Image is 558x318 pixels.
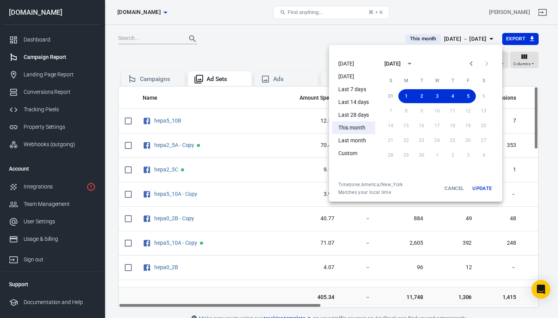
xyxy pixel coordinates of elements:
li: Custom [332,147,375,160]
button: Update [470,181,494,195]
button: 3 [429,89,445,103]
button: 2 [414,89,429,103]
div: Open Intercom Messenger [532,280,550,299]
div: Timezone: America/New_York [338,181,403,188]
button: 31 [383,89,398,103]
li: [DATE] [332,57,375,70]
button: Previous month [463,56,479,71]
button: Cancel [442,181,467,195]
span: Matches your local time [338,189,403,195]
li: This month [332,121,375,134]
li: Last 14 days [332,96,375,109]
li: Last 7 days [332,83,375,96]
li: [DATE] [332,70,375,83]
button: calendar view is open, switch to year view [403,57,416,70]
span: Monday [399,73,413,88]
button: 1 [398,89,414,103]
span: Friday [461,73,475,88]
span: Wednesday [430,73,444,88]
li: Last 28 days [332,109,375,121]
div: [DATE] [384,60,401,68]
span: Thursday [446,73,460,88]
span: Tuesday [415,73,429,88]
button: 4 [445,89,460,103]
li: Last month [332,134,375,147]
span: Saturday [477,73,491,88]
span: Sunday [384,73,398,88]
button: 5 [460,89,476,103]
